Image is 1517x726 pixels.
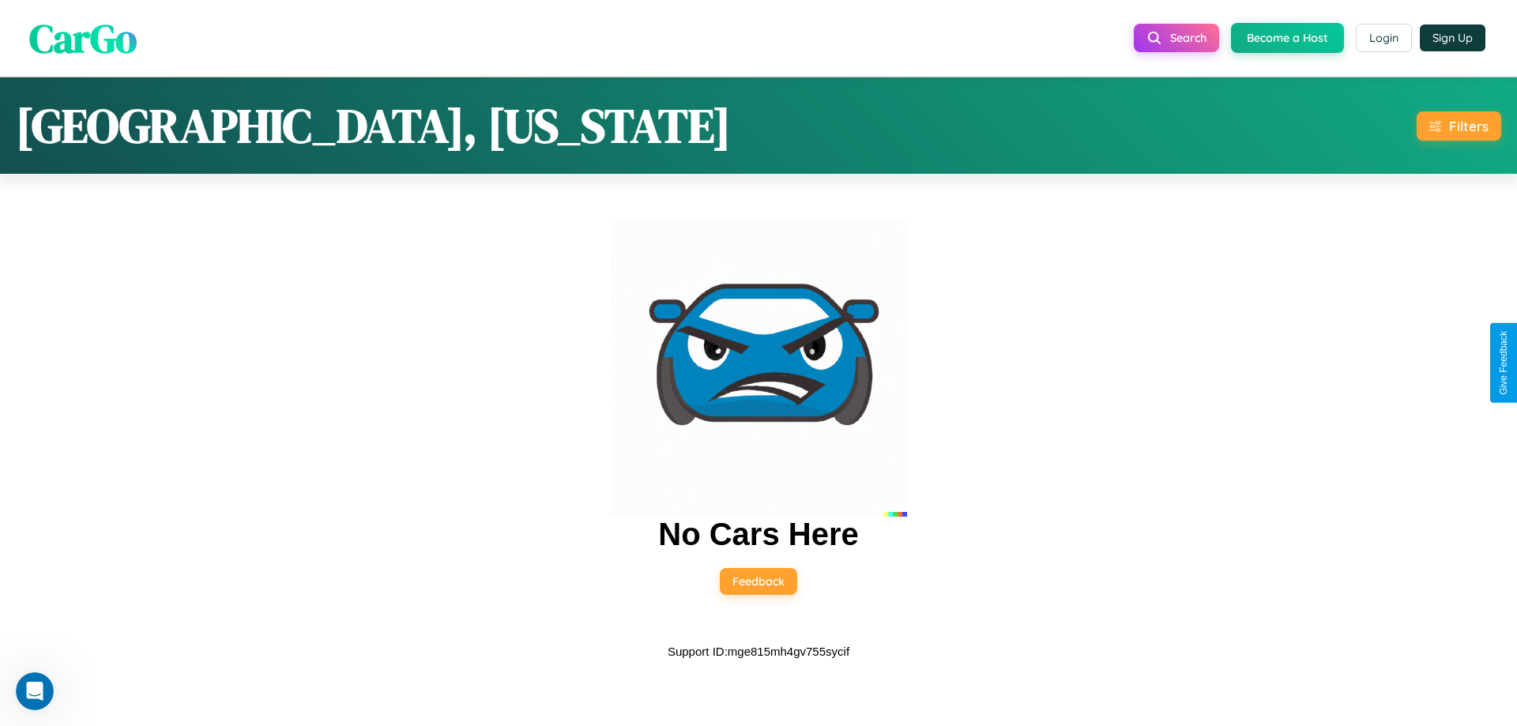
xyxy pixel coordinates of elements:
img: car [610,220,907,517]
button: Search [1134,24,1219,52]
h2: No Cars Here [658,517,858,552]
button: Sign Up [1420,24,1485,51]
button: Login [1356,24,1412,52]
span: CarGo [29,10,137,65]
iframe: Intercom live chat [16,672,54,710]
span: Search [1170,31,1206,45]
div: Give Feedback [1498,331,1509,395]
button: Become a Host [1231,23,1344,53]
button: Feedback [720,568,797,595]
div: Filters [1449,118,1489,134]
button: Filters [1417,111,1501,141]
h1: [GEOGRAPHIC_DATA], [US_STATE] [16,93,731,158]
p: Support ID: mge815mh4gv755sycif [668,641,849,662]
